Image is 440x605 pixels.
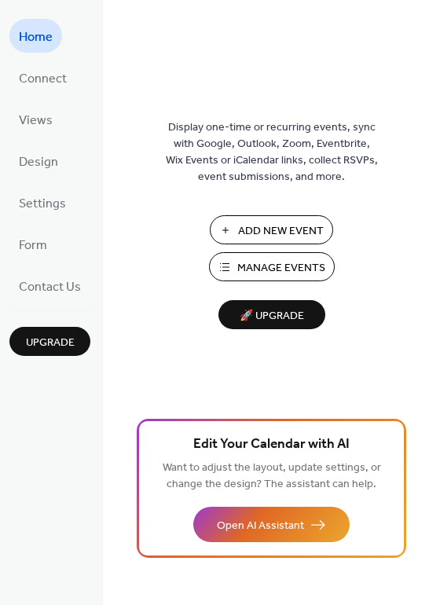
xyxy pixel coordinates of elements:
[218,300,325,329] button: 🚀 Upgrade
[9,327,90,356] button: Upgrade
[9,60,76,94] a: Connect
[210,215,333,244] button: Add New Event
[228,306,316,327] span: 🚀 Upgrade
[193,434,350,456] span: Edit Your Calendar with AI
[163,457,381,495] span: Want to adjust the layout, update settings, or change the design? The assistant can help.
[26,335,75,351] span: Upgrade
[19,108,53,133] span: Views
[9,227,57,261] a: Form
[217,518,304,534] span: Open AI Assistant
[19,192,66,216] span: Settings
[209,252,335,281] button: Manage Events
[193,507,350,542] button: Open AI Assistant
[9,269,90,302] a: Contact Us
[238,223,324,240] span: Add New Event
[19,233,47,258] span: Form
[9,144,68,178] a: Design
[19,150,58,174] span: Design
[19,67,67,91] span: Connect
[166,119,378,185] span: Display one-time or recurring events, sync with Google, Outlook, Zoom, Eventbrite, Wix Events or ...
[9,185,75,219] a: Settings
[237,260,325,277] span: Manage Events
[9,102,62,136] a: Views
[9,19,62,53] a: Home
[19,275,81,299] span: Contact Us
[19,25,53,49] span: Home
